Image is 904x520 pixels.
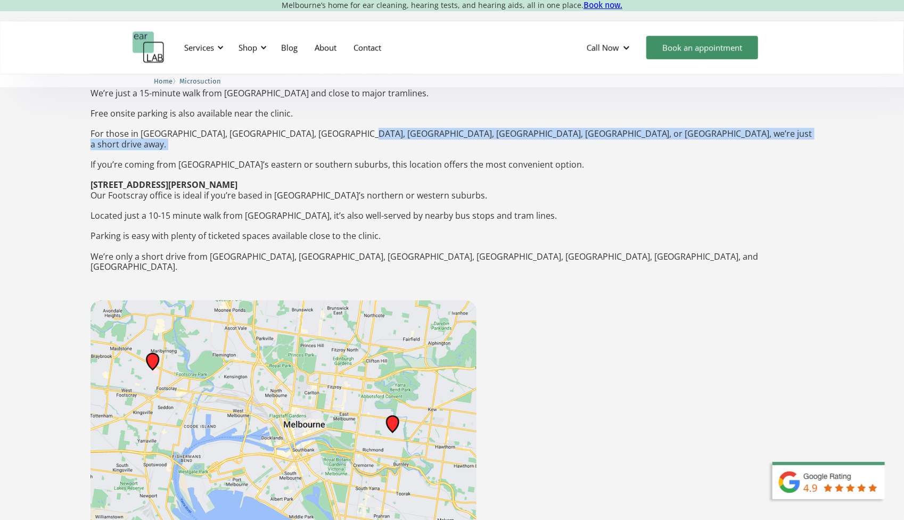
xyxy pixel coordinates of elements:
span: Home [154,77,172,85]
div: Call Now [587,42,619,53]
a: Contact [345,32,390,63]
span: Microsuction [179,77,221,85]
a: Blog [273,32,306,63]
div: Services [184,42,214,53]
a: Book an appointment [646,36,758,59]
div: Services [178,31,227,63]
div: Shop [239,42,257,53]
a: home [133,31,165,63]
div: Call Now [578,31,641,63]
strong: [STREET_ADDRESS][PERSON_NAME] [91,179,237,191]
a: Microsuction [179,76,221,86]
div: Shop [232,31,270,63]
p: You can find us in two locations across [GEOGRAPHIC_DATA]. Our Richmond office is conveniently lo... [91,16,813,292]
li: 〉 [154,76,179,87]
a: About [306,32,345,63]
a: Home [154,76,172,86]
